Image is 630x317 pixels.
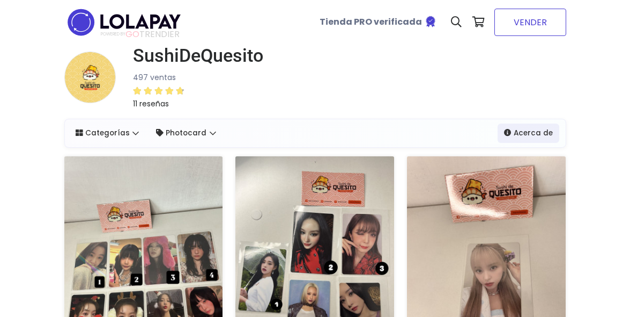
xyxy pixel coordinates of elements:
[133,84,263,110] a: 11 reseñas
[101,31,125,37] span: POWERED BY
[69,124,146,143] a: Categorías
[64,5,184,39] img: logo
[133,84,184,97] div: 4.82 / 5
[124,45,263,67] a: SushiDeQuesito
[498,124,559,143] a: Acerca de
[150,124,223,143] a: Photocard
[133,45,263,67] h1: SushiDeQuesito
[133,72,176,83] small: 497 ventas
[64,52,116,103] img: small.png
[101,30,180,39] span: TRENDIER
[125,28,139,40] span: GO
[133,98,169,109] small: 11 reseñas
[320,16,422,28] b: Tienda PRO verificada
[494,9,566,36] a: VENDER
[424,15,437,28] img: Tienda verificada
